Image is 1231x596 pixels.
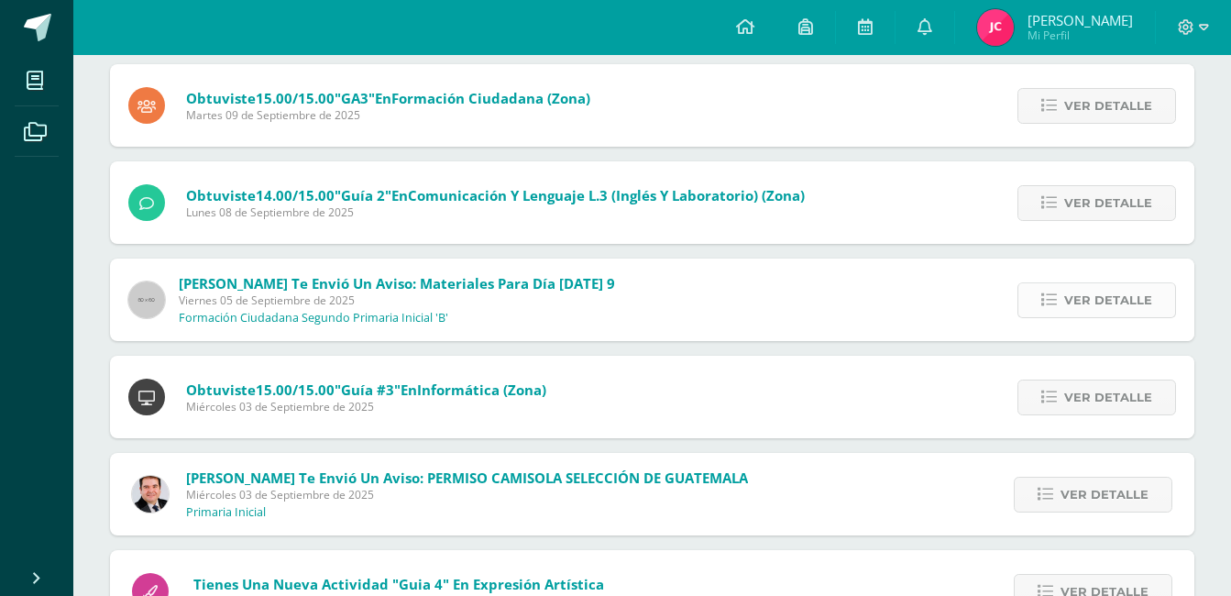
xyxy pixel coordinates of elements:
span: Formación Ciudadana (Zona) [391,89,590,107]
span: Ver detalle [1064,381,1152,414]
span: Obtuviste en [186,381,546,399]
span: Mi Perfil [1028,28,1133,43]
span: Miércoles 03 de Septiembre de 2025 [186,487,748,502]
span: "Guía #3" [335,381,401,399]
span: Obtuviste en [186,89,590,107]
span: [PERSON_NAME] te envió un aviso: Materiales para día [DATE] 9 [179,274,615,292]
p: Formación Ciudadana Segundo Primaria Inicial 'B' [179,311,448,326]
span: Miércoles 03 de Septiembre de 2025 [186,399,546,414]
img: 57933e79c0f622885edf5cfea874362b.png [132,476,169,513]
span: "GA3" [335,89,375,107]
img: 87496ba8254d5252635189764968a71c.png [977,9,1014,46]
span: "Guía 2" [335,186,391,204]
span: Ver detalle [1064,283,1152,317]
span: 15.00/15.00 [256,381,335,399]
span: Comunicación y Lenguaje L.3 (Inglés y Laboratorio) (Zona) [408,186,805,204]
p: Primaria Inicial [186,505,266,520]
span: Viernes 05 de Septiembre de 2025 [179,292,615,308]
span: Martes 09 de Septiembre de 2025 [186,107,590,123]
span: Lunes 08 de Septiembre de 2025 [186,204,805,220]
span: [PERSON_NAME] te envió un aviso: PERMISO CAMISOLA SELECCIÓN DE GUATEMALA [186,469,748,487]
span: Ver detalle [1064,186,1152,220]
span: Informática (Zona) [417,381,546,399]
span: Tienes una nueva actividad "Guia 4" En Expresión Artística [193,575,604,593]
img: 60x60 [128,281,165,318]
span: [PERSON_NAME] [1028,11,1133,29]
span: Obtuviste en [186,186,805,204]
span: 15.00/15.00 [256,89,335,107]
span: Ver detalle [1064,89,1152,123]
span: 14.00/15.00 [256,186,335,204]
span: Ver detalle [1061,478,1149,512]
